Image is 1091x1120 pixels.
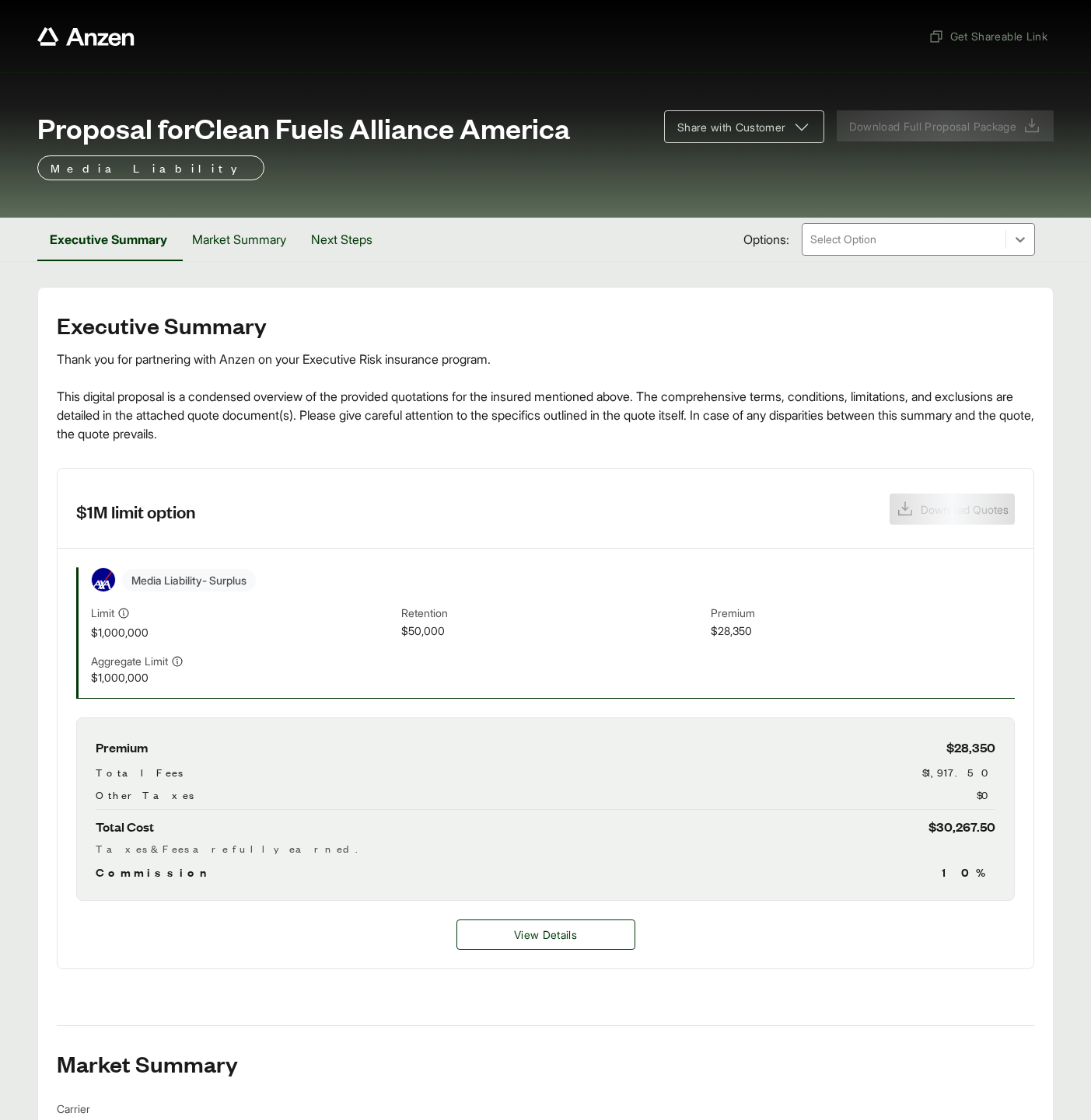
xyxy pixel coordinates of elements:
[91,653,168,669] span: Aggregate Limit
[849,118,1017,134] span: Download Full Proposal Package
[57,312,1034,337] h2: Executive Summary
[743,230,789,249] span: Options:
[76,500,196,523] h3: $1M limit option
[57,350,1034,443] div: Thank you for partnering with Anzen on your Executive Risk insurance program. This digital propos...
[51,159,251,177] p: Media Liability
[91,605,114,621] span: Limit
[401,623,705,640] span: $50,000
[677,119,786,135] span: Share with Customer
[96,840,995,857] div: Taxes & Fees are fully earned.
[299,218,385,261] button: Next Steps
[946,737,995,758] span: $28,350
[928,28,1047,44] span: Get Shareable Link
[96,737,148,758] span: Premium
[96,816,154,837] span: Total Cost
[977,787,995,803] span: $0
[122,569,256,591] span: Media Liability - Surplus
[456,919,635,950] a: $1M limit option details
[664,110,824,143] button: Share with Customer
[96,764,183,780] span: Total Fees
[401,605,705,623] span: Retention
[96,787,194,803] span: Other Taxes
[928,816,995,837] span: $30,267.50
[942,863,995,881] span: 10 %
[711,605,1015,623] span: Premium
[180,218,299,261] button: Market Summary
[57,1101,147,1117] span: Carrier
[91,624,395,640] span: $1,000,000
[96,863,214,881] span: Commission
[91,669,395,686] span: $1,000,000
[57,1051,1034,1076] h2: Market Summary
[711,623,1015,640] span: $28,350
[37,27,135,46] a: Anzen website
[922,22,1054,51] button: Get Shareable Link
[456,919,635,950] button: View Details
[37,218,180,261] button: Executive Summary
[92,568,115,591] img: Axa XL
[37,112,570,143] span: Proposal for Clean Fuels Alliance America
[922,764,995,780] span: $1,917.50
[514,926,577,943] span: View Details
